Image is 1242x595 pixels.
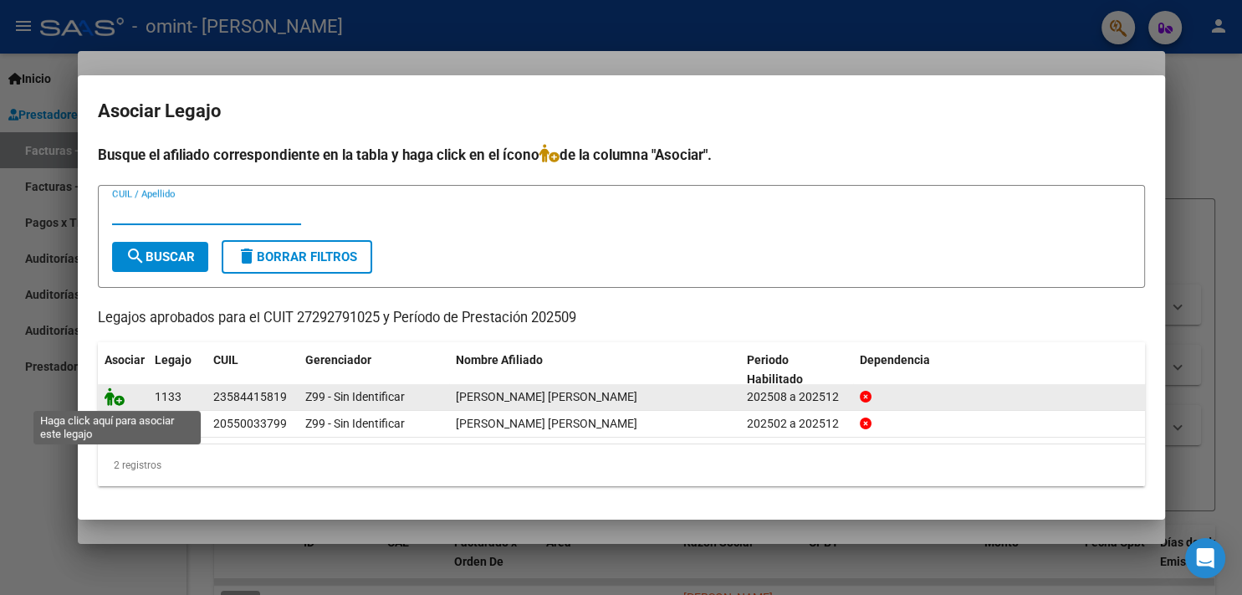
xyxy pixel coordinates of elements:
span: CUIL [213,353,238,367]
mat-icon: delete [237,246,257,266]
datatable-header-cell: Nombre Afiliado [449,342,741,398]
span: Z99 - Sin Identificar [305,390,405,403]
h4: Busque el afiliado correspondiente en la tabla y haga click en el ícono de la columna "Asociar". [98,144,1145,166]
span: Legajo [155,353,192,367]
button: Borrar Filtros [222,240,372,274]
div: 2 registros [98,444,1145,486]
div: 202508 a 202512 [747,387,846,407]
div: 202502 a 202512 [747,414,846,433]
div: 23584415819 [213,387,287,407]
datatable-header-cell: Asociar [98,342,148,398]
span: 1133 [155,390,181,403]
span: GALBARINI GAEL SIMON [456,417,637,430]
div: 20550033799 [213,414,287,433]
span: 92 [155,417,168,430]
span: Nombre Afiliado [456,353,543,367]
datatable-header-cell: Legajo [148,342,207,398]
button: Buscar [112,242,208,272]
datatable-header-cell: Dependencia [853,342,1145,398]
h2: Asociar Legajo [98,95,1145,127]
span: Asociar [105,353,145,367]
mat-icon: search [125,246,146,266]
span: Gerenciador [305,353,371,367]
span: PEREZ CASINELLI SANTIAGO MARTIN [456,390,637,403]
div: Open Intercom Messenger [1185,538,1225,578]
p: Legajos aprobados para el CUIT 27292791025 y Período de Prestación 202509 [98,308,1145,329]
datatable-header-cell: Gerenciador [299,342,449,398]
span: Borrar Filtros [237,249,357,264]
datatable-header-cell: Periodo Habilitado [740,342,853,398]
span: Dependencia [860,353,930,367]
span: Periodo Habilitado [747,353,803,386]
datatable-header-cell: CUIL [207,342,299,398]
span: Buscar [125,249,195,264]
span: Z99 - Sin Identificar [305,417,405,430]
